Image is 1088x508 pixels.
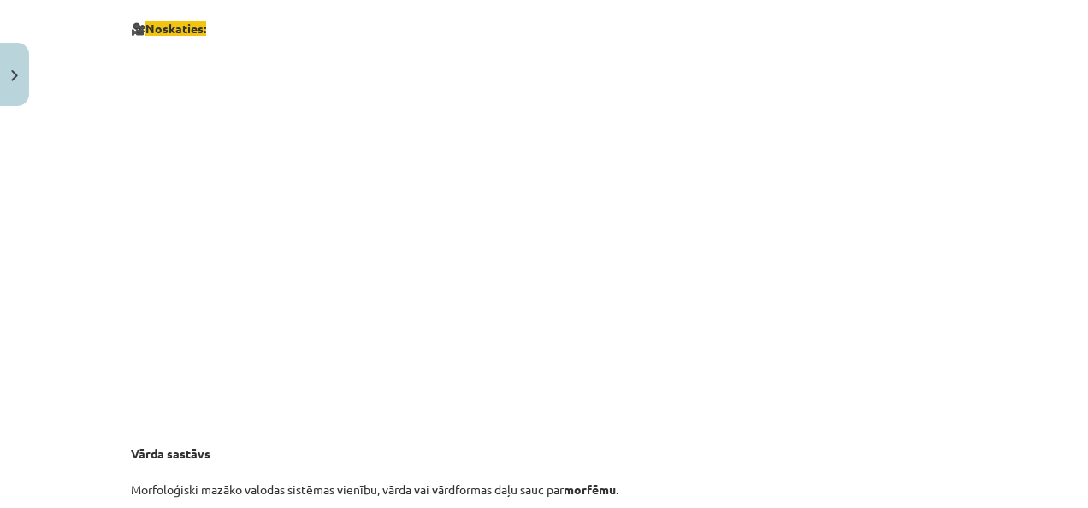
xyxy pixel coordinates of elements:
p: Morfoloģiski mazāko valodas sistēmas vienību, vārda vai vārdformas daļu sauc par . [131,427,957,499]
strong: Vārda sastāvs [131,446,210,461]
span: Noskaties: [145,21,206,36]
strong: morfēmu [564,481,616,497]
p: 🎥 [131,2,957,38]
img: icon-close-lesson-0947bae3869378f0d4975bcd49f059093ad1ed9edebbc8119c70593378902aed.svg [11,70,18,81]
